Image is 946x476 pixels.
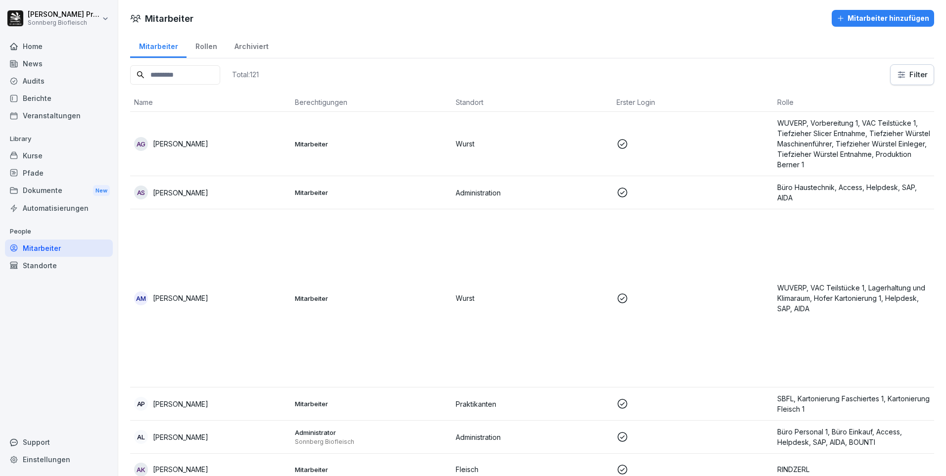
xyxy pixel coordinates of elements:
th: Berechtigungen [291,93,452,112]
div: AP [134,397,148,411]
a: Audits [5,72,113,90]
div: New [93,185,110,196]
a: Rollen [187,33,226,58]
a: Mitarbeiter [130,33,187,58]
a: Standorte [5,257,113,274]
p: Büro Haustechnik, Access, Helpdesk, SAP, AIDA [777,182,930,203]
p: Mitarbeiter [295,140,448,148]
p: Wurst [456,293,609,303]
p: [PERSON_NAME] [153,139,208,149]
p: [PERSON_NAME] [153,432,208,442]
a: DokumenteNew [5,182,113,200]
p: Administrator [295,428,448,437]
p: People [5,224,113,239]
div: Filter [897,70,928,80]
a: Home [5,38,113,55]
p: [PERSON_NAME] [153,188,208,198]
p: Administration [456,188,609,198]
div: AS [134,186,148,199]
p: Total: 121 [232,70,259,79]
p: Sonnberg Biofleisch [295,438,448,446]
th: Name [130,93,291,112]
th: Rolle [773,93,934,112]
p: [PERSON_NAME] [153,399,208,409]
a: Pfade [5,164,113,182]
p: Sonnberg Biofleisch [28,19,100,26]
div: AL [134,430,148,444]
p: Büro Personal 1, Büro Einkauf, Access, Helpdesk, SAP, AIDA, BOUNTI [777,427,930,447]
a: News [5,55,113,72]
p: Praktikanten [456,399,609,409]
th: Standort [452,93,613,112]
p: Fleisch [456,464,609,475]
p: [PERSON_NAME] [153,293,208,303]
p: WUVERP, Vorbereitung 1, VAC Teilstücke 1, Tiefzieher Slicer Entnahme, Tiefzieher Würstel Maschine... [777,118,930,170]
p: Mitarbeiter [295,399,448,408]
a: Einstellungen [5,451,113,468]
p: Mitarbeiter [295,188,448,197]
a: Berichte [5,90,113,107]
button: Filter [891,65,934,85]
a: Mitarbeiter [5,239,113,257]
button: Mitarbeiter hinzufügen [832,10,934,27]
p: [PERSON_NAME] [153,464,208,475]
p: WUVERP, VAC Teilstücke 1, Lagerhaltung und Klimaraum, Hofer Kartonierung 1, Helpdesk, SAP, AIDA [777,283,930,314]
a: Veranstaltungen [5,107,113,124]
div: Support [5,433,113,451]
a: Kurse [5,147,113,164]
div: Dokumente [5,182,113,200]
h1: Mitarbeiter [145,12,193,25]
th: Erster Login [613,93,773,112]
p: Mitarbeiter [295,294,448,303]
div: AM [134,291,148,305]
a: Archiviert [226,33,277,58]
p: Administration [456,432,609,442]
a: Automatisierungen [5,199,113,217]
p: Wurst [456,139,609,149]
p: RINDZERL [777,464,930,475]
p: [PERSON_NAME] Preßlauer [28,10,100,19]
p: Mitarbeiter [295,465,448,474]
div: Mitarbeiter hinzufügen [837,13,929,24]
p: Library [5,131,113,147]
div: AG [134,137,148,151]
p: SBFL, Kartonierung Faschiertes 1, Kartonierung Fleisch 1 [777,393,930,414]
